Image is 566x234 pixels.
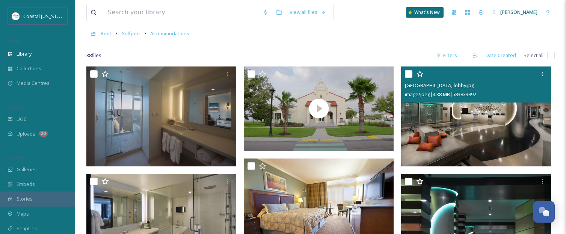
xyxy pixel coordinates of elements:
span: image/jpeg | 4.38 MB | 5838 x 3892 [405,91,476,98]
span: Stories [17,195,33,202]
a: Gulfport [121,29,140,38]
span: COLLECT [8,104,24,110]
span: MEDIA [8,39,21,44]
div: 20 [39,131,48,137]
input: Search your library [104,4,259,21]
span: Media Centres [17,80,50,87]
span: [GEOGRAPHIC_DATA] lobby.jpg [405,82,474,89]
a: [PERSON_NAME] [488,5,541,20]
span: Uploads [17,130,35,137]
span: Accommodations [150,30,189,37]
span: Galleries [17,166,37,173]
span: Embeds [17,181,35,188]
span: Collections [17,65,41,72]
span: Root [101,30,112,37]
a: What's New [406,7,444,18]
span: 38 file s [86,52,101,59]
span: Select all [524,52,543,59]
img: download%20%281%29.jpeg [12,12,20,20]
button: Open Chat [533,201,555,223]
img: Island View Casino Resort Beach Tower bathroom 2.jpg [86,66,236,166]
img: thumbnail [244,66,394,151]
span: Gulfport [121,30,140,37]
div: Date Created [482,48,520,63]
span: [PERSON_NAME] [500,9,537,15]
span: Maps [17,210,29,217]
span: Library [17,50,32,57]
div: Filters [433,48,461,63]
a: Accommodations [150,29,189,38]
a: View all files [286,5,330,20]
span: SnapLink [17,225,37,232]
span: Coastal [US_STATE] [23,12,66,20]
a: Root [101,29,112,38]
img: Island View Casino Resort Beach Tower lobby.jpg [401,66,551,166]
span: UGC [17,116,27,123]
span: WIDGETS [8,154,25,160]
